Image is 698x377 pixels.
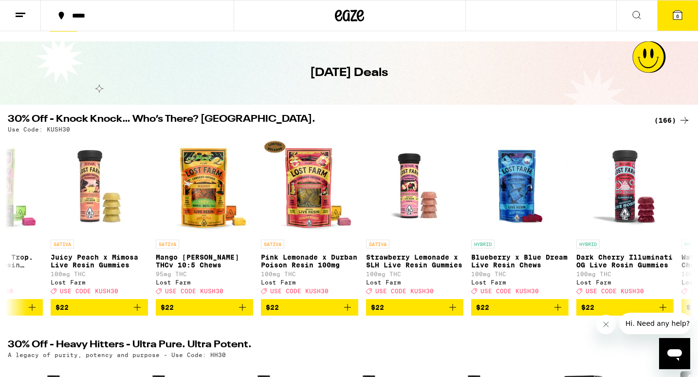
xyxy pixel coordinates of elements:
span: USE CODE KUSH30 [480,288,539,294]
p: 100mg THC [366,271,463,277]
img: Lost Farm - Pink Lemonade x Durban Poison Resin 100mg [261,137,358,235]
span: $22 [476,303,489,311]
span: $22 [371,303,384,311]
p: 100mg THC [261,271,358,277]
button: Add to bag [156,299,253,316]
p: SATIVA [261,240,284,248]
button: Add to bag [576,299,674,316]
span: USE CODE KUSH30 [60,288,118,294]
span: $22 [161,303,174,311]
p: Dark Cherry Illuminati OG Live Rosin Gummies [576,253,674,269]
img: Lost Farm - Juicy Peach x Mimosa Live Resin Gummies [51,137,148,235]
p: HYBRID [576,240,600,248]
p: SATIVA [51,240,74,248]
span: $22 [55,303,69,311]
p: 100mg THC [471,271,569,277]
p: Juicy Peach x Mimosa Live Resin Gummies [51,253,148,269]
iframe: Button to launch messaging window [659,338,690,369]
p: 100mg THC [51,271,148,277]
button: Add to bag [366,299,463,316]
a: Open page for Mango Jack Herer THCv 10:5 Chews from Lost Farm [156,137,253,299]
iframe: Message from company [620,313,690,334]
img: Lost Farm - Strawberry Lemonade x SLH Live Resin Gummies [366,137,463,235]
button: 6 [657,0,698,31]
div: Lost Farm [261,279,358,285]
a: (13) [659,340,690,352]
p: Strawberry Lemonade x SLH Live Resin Gummies [366,253,463,269]
span: $22 [581,303,594,311]
button: Add to bag [471,299,569,316]
span: $22 [266,303,279,311]
p: Use Code: KUSH30 [8,126,70,132]
button: Add to bag [261,299,358,316]
h2: 30% Off - Heavy Hitters - Ultra Pure. Ultra Potent. [8,340,643,352]
a: Open page for Pink Lemonade x Durban Poison Resin 100mg from Lost Farm [261,137,358,299]
button: Add to bag [51,299,148,316]
p: Mango [PERSON_NAME] THCv 10:5 Chews [156,253,253,269]
div: Lost Farm [366,279,463,285]
a: (166) [654,114,690,126]
span: USE CODE KUSH30 [375,288,434,294]
span: USE CODE KUSH30 [586,288,644,294]
span: USE CODE KUSH30 [165,288,223,294]
p: Blueberry x Blue Dream Live Resin Chews [471,253,569,269]
img: Lost Farm - Dark Cherry Illuminati OG Live Rosin Gummies [576,137,674,235]
a: Open page for Blueberry x Blue Dream Live Resin Chews from Lost Farm [471,137,569,299]
h1: [DATE] Deals [310,65,388,81]
div: Lost Farm [156,279,253,285]
span: USE CODE KUSH30 [270,288,329,294]
p: Pink Lemonade x Durban Poison Resin 100mg [261,253,358,269]
p: 95mg THC [156,271,253,277]
div: Lost Farm [51,279,148,285]
div: Lost Farm [471,279,569,285]
img: Lost Farm - Mango Jack Herer THCv 10:5 Chews [156,137,253,235]
a: Open page for Dark Cherry Illuminati OG Live Rosin Gummies from Lost Farm [576,137,674,299]
a: Open page for Juicy Peach x Mimosa Live Resin Gummies from Lost Farm [51,137,148,299]
h2: 30% Off - Knock Knock… Who’s There? [GEOGRAPHIC_DATA]. [8,114,643,126]
iframe: Close message [596,315,616,334]
p: SATIVA [156,240,179,248]
p: SATIVA [366,240,389,248]
img: Lost Farm - Blueberry x Blue Dream Live Resin Chews [471,137,569,235]
p: 100mg THC [576,271,674,277]
a: Open page for Strawberry Lemonade x SLH Live Resin Gummies from Lost Farm [366,137,463,299]
span: 6 [676,13,679,19]
p: A legacy of purity, potency and purpose - Use Code: HH30 [8,352,226,358]
p: HYBRID [471,240,495,248]
div: Lost Farm [576,279,674,285]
